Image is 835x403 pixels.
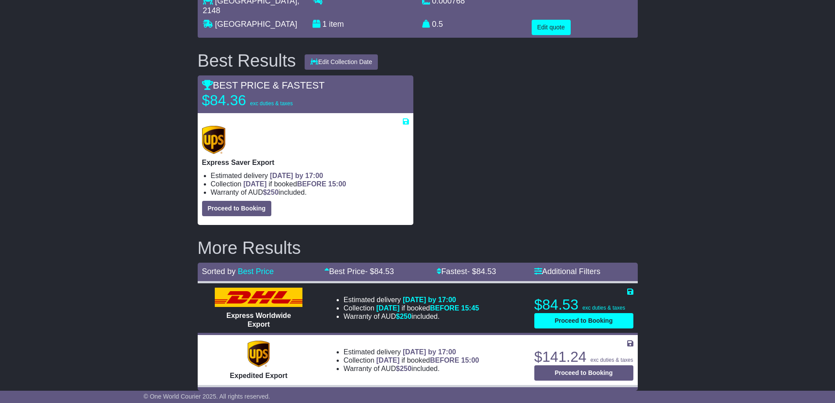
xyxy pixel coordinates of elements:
[432,20,443,29] span: 0.5
[226,312,291,328] span: Express Worldwide Export
[329,20,344,29] span: item
[365,267,394,276] span: - $
[377,304,400,312] span: [DATE]
[202,201,271,216] button: Proceed to Booking
[344,296,479,304] li: Estimated delivery
[430,304,459,312] span: BEFORE
[323,20,327,29] span: 1
[263,189,279,196] span: $
[403,296,456,303] span: [DATE] by 17:00
[305,54,378,70] button: Edit Collection Date
[344,304,479,312] li: Collection
[377,357,479,364] span: if booked
[250,100,293,107] span: exc duties & taxes
[198,238,638,257] h2: More Results
[270,172,323,179] span: [DATE] by 17:00
[590,357,633,363] span: exc duties & taxes
[202,126,226,154] img: UPS (new): Express Saver Export
[534,296,633,314] p: $84.53
[532,20,571,35] button: Edit quote
[467,267,496,276] span: - $
[534,365,633,381] button: Proceed to Booking
[193,51,301,70] div: Best Results
[144,393,270,400] span: © One World Courier 2025. All rights reserved.
[238,267,274,276] a: Best Price
[230,372,288,379] span: Expedited Export
[400,365,412,372] span: 250
[202,92,312,109] p: $84.36
[437,267,496,276] a: Fastest- $84.53
[248,341,270,367] img: UPS (new): Expedited Export
[534,267,600,276] a: Additional Filters
[202,80,325,91] span: BEST PRICE & FASTEST
[476,267,496,276] span: 84.53
[377,304,479,312] span: if booked
[243,180,346,188] span: if booked
[430,357,459,364] span: BEFORE
[461,304,479,312] span: 15:45
[211,188,409,196] li: Warranty of AUD included.
[328,180,346,188] span: 15:00
[377,357,400,364] span: [DATE]
[344,356,479,364] li: Collection
[202,267,236,276] span: Sorted by
[211,171,409,180] li: Estimated delivery
[396,313,412,320] span: $
[583,305,625,311] span: exc duties & taxes
[344,364,479,373] li: Warranty of AUD included.
[215,288,302,307] img: DHL: Express Worldwide Export
[403,348,456,356] span: [DATE] by 17:00
[344,312,479,321] li: Warranty of AUD included.
[267,189,279,196] span: 250
[215,20,297,29] span: [GEOGRAPHIC_DATA]
[534,313,633,328] button: Proceed to Booking
[297,180,327,188] span: BEFORE
[211,180,409,188] li: Collection
[534,348,633,366] p: $141.24
[344,348,479,356] li: Estimated delivery
[396,365,412,372] span: $
[461,357,479,364] span: 15:00
[202,158,409,167] p: Express Saver Export
[324,267,394,276] a: Best Price- $84.53
[243,180,266,188] span: [DATE]
[374,267,394,276] span: 84.53
[400,313,412,320] span: 250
